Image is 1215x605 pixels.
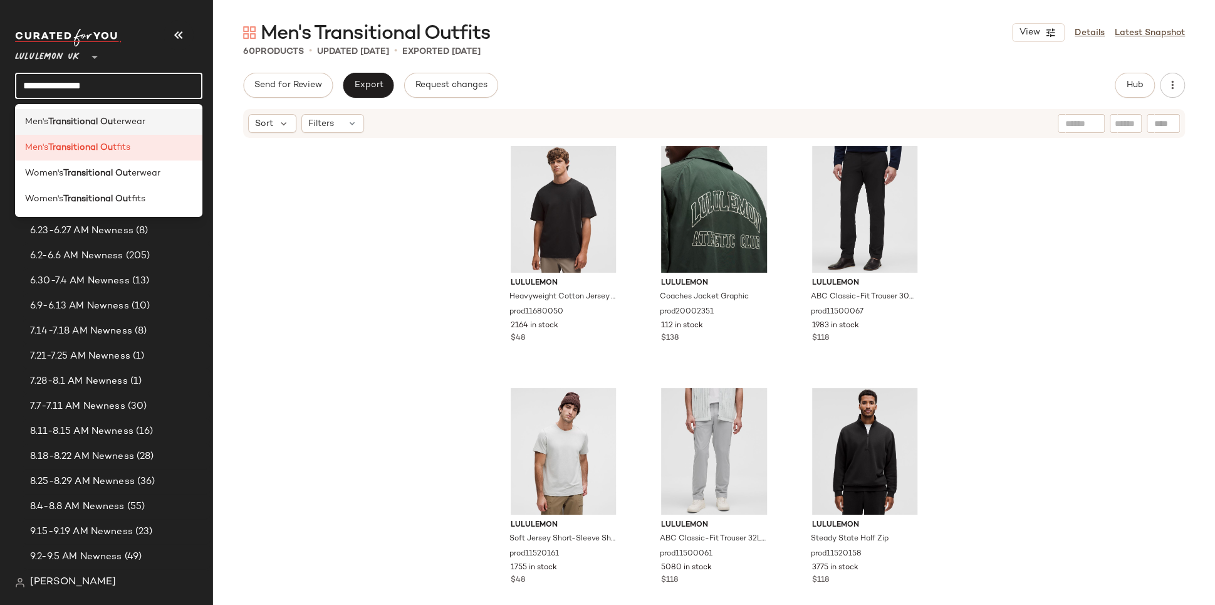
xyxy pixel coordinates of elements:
[509,307,563,318] span: prod11680050
[15,577,25,587] img: svg%3e
[30,249,123,263] span: 6.2-6.6 AM Newness
[394,44,397,59] span: •
[134,450,154,464] span: (28)
[135,475,155,489] span: (36)
[25,167,63,180] span: Women's
[30,324,132,339] span: 7.14-7.18 AM Newness
[661,575,678,586] span: $118
[243,47,255,56] span: 60
[661,278,767,289] span: lululemon
[25,141,48,154] span: Men's
[30,399,125,414] span: 7.7-7.11 AM Newness
[651,388,777,515] img: LM5AO5S_033928_1
[660,292,749,303] span: Coaches Jacket Graphic
[125,399,147,414] span: (30)
[130,349,144,364] span: (1)
[660,549,712,560] span: prod11500061
[123,249,150,263] span: (205)
[501,388,627,515] img: LM3ES3S_063781_1
[812,333,829,344] span: $118
[1012,23,1065,42] button: View
[802,388,928,515] img: LM3FVWS_0001_1
[661,562,712,574] span: 5080 in stock
[343,73,394,98] button: Export
[1115,73,1155,98] button: Hub
[811,307,863,318] span: prod11500067
[511,575,525,586] span: $48
[811,549,862,560] span: prod11520158
[661,320,703,332] span: 112 in stock
[651,146,777,273] img: LM4AS8S_049106_1
[122,550,142,564] span: (49)
[317,45,389,58] p: updated [DATE]
[501,146,627,273] img: LM3FBSS_0001_1
[130,274,150,288] span: (13)
[812,562,858,574] span: 3775 in stock
[30,349,130,364] span: 7.21-7.25 AM Newness
[1075,26,1105,39] a: Details
[661,333,679,344] span: $138
[133,224,148,238] span: (8)
[802,146,928,273] img: LM5AR2S_0001_1
[63,167,128,180] b: Transitional Ou
[404,73,498,98] button: Request changes
[660,534,766,545] span: ABC Classic-Fit Trouser 32L Warpstreme
[133,525,153,539] span: (23)
[509,549,559,560] span: prod11520161
[15,29,122,46] img: cfy_white_logo.C9jOOHJF.svg
[511,520,617,531] span: lululemon
[25,192,63,206] span: Women's
[25,115,48,129] span: Men's
[243,26,256,39] img: svg%3e
[128,192,145,206] span: tfits
[511,333,525,344] span: $48
[353,80,383,90] span: Export
[132,324,147,339] span: (8)
[133,424,154,439] span: (16)
[255,117,273,130] span: Sort
[125,500,145,514] span: (55)
[243,45,304,58] div: Products
[812,278,918,289] span: lululemon
[48,141,113,154] b: Transitional Ou
[661,520,767,531] span: lululemon
[15,43,80,65] span: Lululemon UK
[511,278,617,289] span: lululemon
[243,73,333,98] button: Send for Review
[30,575,116,590] span: [PERSON_NAME]
[811,292,917,303] span: ABC Classic-Fit Trouser 30L Warpstreme
[128,167,160,180] span: terwear
[308,117,334,130] span: Filters
[811,534,889,545] span: Steady State Half Zip
[30,274,130,288] span: 6.30-7.4 AM Newness
[511,320,558,332] span: 2164 in stock
[48,115,113,129] b: Transitional Ou
[309,44,312,59] span: •
[812,320,859,332] span: 1983 in stock
[402,45,481,58] p: Exported [DATE]
[509,292,615,303] span: Heavyweight Cotton Jersey T-Shirt
[30,374,128,389] span: 7.28-8.1 AM Newness
[129,299,150,313] span: (10)
[30,450,134,464] span: 8.18-8.22 AM Newness
[30,224,133,238] span: 6.23-6.27 AM Newness
[812,575,829,586] span: $118
[261,21,490,46] span: Men's Transitional Outfits
[812,520,918,531] span: lululemon
[30,475,135,489] span: 8.25-8.29 AM Newness
[660,307,714,318] span: prod20002351
[113,141,130,154] span: tfits
[1019,28,1040,38] span: View
[30,299,129,313] span: 6.9-6.13 AM Newness
[1115,26,1185,39] a: Latest Snapshot
[415,80,488,90] span: Request changes
[30,550,122,564] span: 9.2-9.5 AM Newness
[511,562,557,574] span: 1755 in stock
[30,424,133,439] span: 8.11-8.15 AM Newness
[30,500,125,514] span: 8.4-8.8 AM Newness
[63,192,128,206] b: Transitional Ou
[113,115,145,129] span: terwear
[509,534,615,545] span: Soft Jersey Short-Sleeve Shirt
[254,80,322,90] span: Send for Review
[30,525,133,539] span: 9.15-9.19 AM Newness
